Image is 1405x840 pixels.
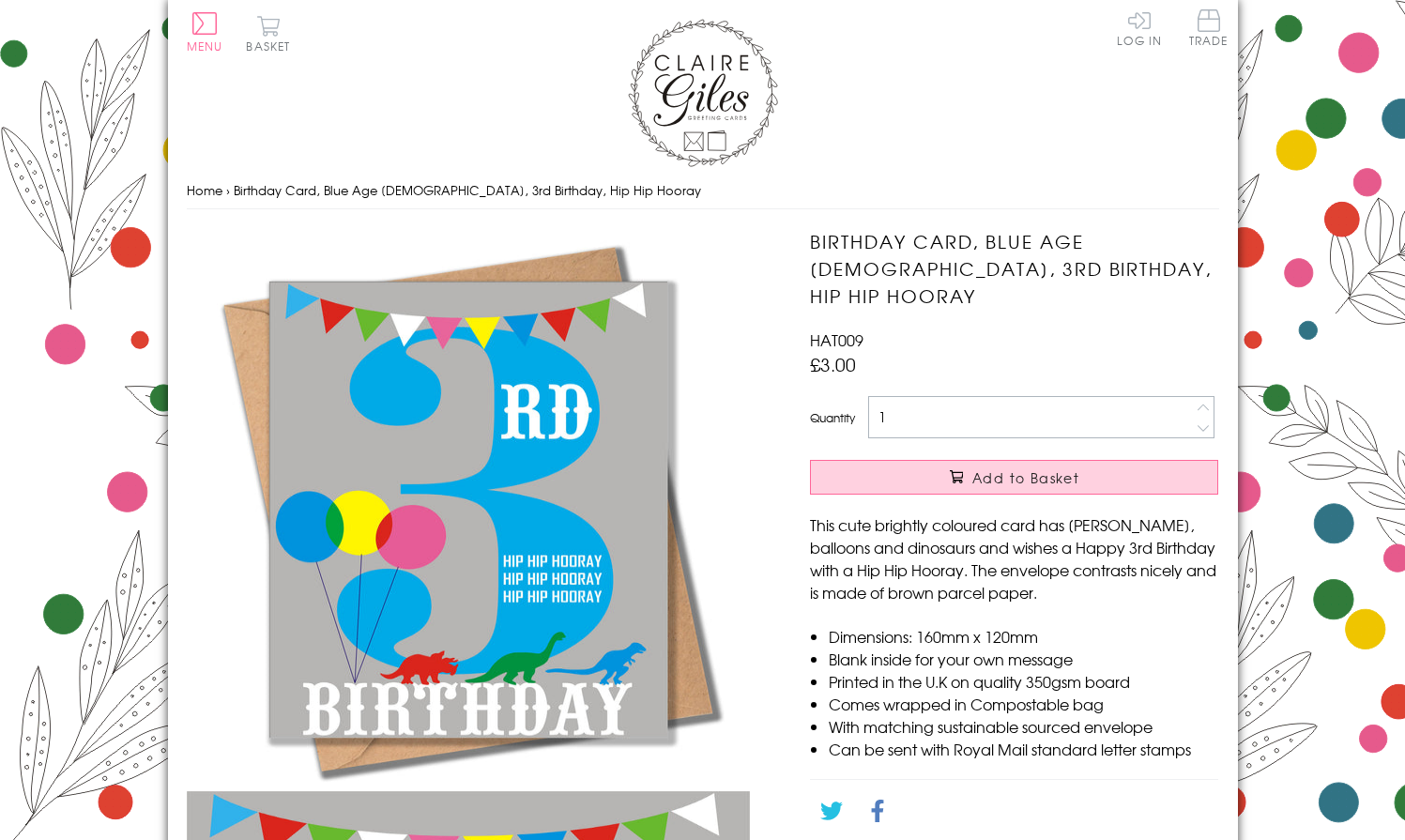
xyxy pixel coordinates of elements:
a: Trade [1189,9,1229,50]
span: Birthday Card, Blue Age [DEMOGRAPHIC_DATA], 3rd Birthday, Hip Hip Hooray [234,181,701,199]
img: Birthday Card, Blue Age 3, 3rd Birthday, Hip Hip Hooray [187,228,750,791]
button: Menu [187,12,223,52]
label: Quantity [810,409,855,426]
span: £3.00 [810,351,856,377]
span: Add to Basket [972,468,1079,487]
h1: Birthday Card, Blue Age [DEMOGRAPHIC_DATA], 3rd Birthday, Hip Hip Hooray [810,228,1218,309]
li: Blank inside for your own message [829,648,1218,670]
button: Basket [243,15,295,52]
li: Can be sent with Royal Mail standard letter stamps [829,738,1218,760]
li: Dimensions: 160mm x 120mm [829,625,1218,648]
button: Add to Basket [810,460,1218,495]
span: Menu [187,38,223,54]
span: › [226,181,230,199]
span: Trade [1189,9,1229,46]
li: With matching sustainable sourced envelope [829,715,1218,738]
img: Claire Giles Greetings Cards [628,19,778,167]
a: Log In [1117,9,1162,46]
li: Comes wrapped in Compostable bag [829,693,1218,715]
span: HAT009 [810,328,863,351]
p: This cute brightly coloured card has [PERSON_NAME], balloons and dinosaurs and wishes a Happy 3rd... [810,513,1218,603]
a: Home [187,181,222,199]
li: Printed in the U.K on quality 350gsm board [829,670,1218,693]
nav: breadcrumbs [187,172,1219,210]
